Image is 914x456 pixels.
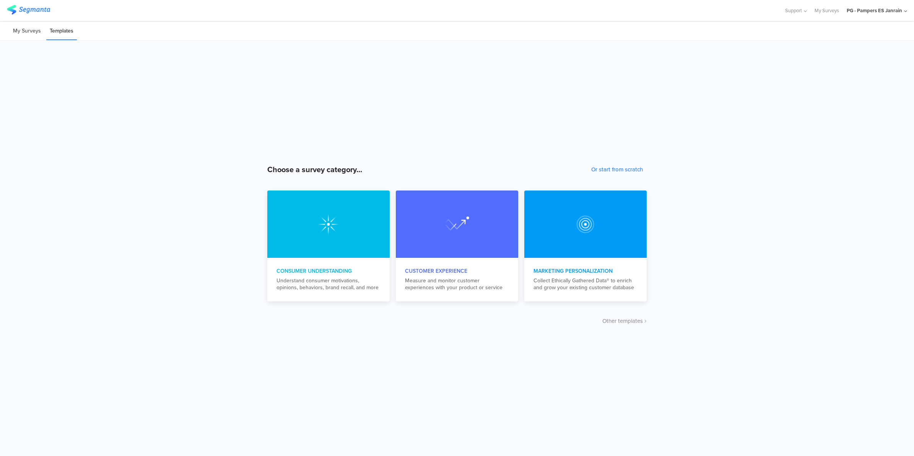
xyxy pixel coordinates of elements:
div: Understand consumer motivations, opinions, behaviors, brand recall, and more [276,277,381,291]
div: Collect Ethically Gathered Data® to enrich and grow your existing customer database [533,277,638,291]
div: Consumer Understanding [276,267,381,275]
div: Marketing Personalization [533,267,638,275]
img: consumer_understanding.svg [316,212,341,236]
div: Measure and monitor customer experiences with your product or service [405,277,509,291]
button: Or start from scratch [591,165,643,174]
span: Support [785,7,802,14]
div: Choose a survey category... [267,164,362,175]
div: PG - Pampers ES Janrain [847,7,902,14]
img: customer_experience.svg [573,212,598,236]
img: marketing_personalization.svg [445,212,469,236]
span: Other templates [602,317,643,325]
li: My Surveys [10,22,44,40]
li: Templates [46,22,77,40]
img: segmanta logo [7,5,50,15]
button: Other templates [602,317,647,325]
div: Customer Experience [405,267,509,275]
